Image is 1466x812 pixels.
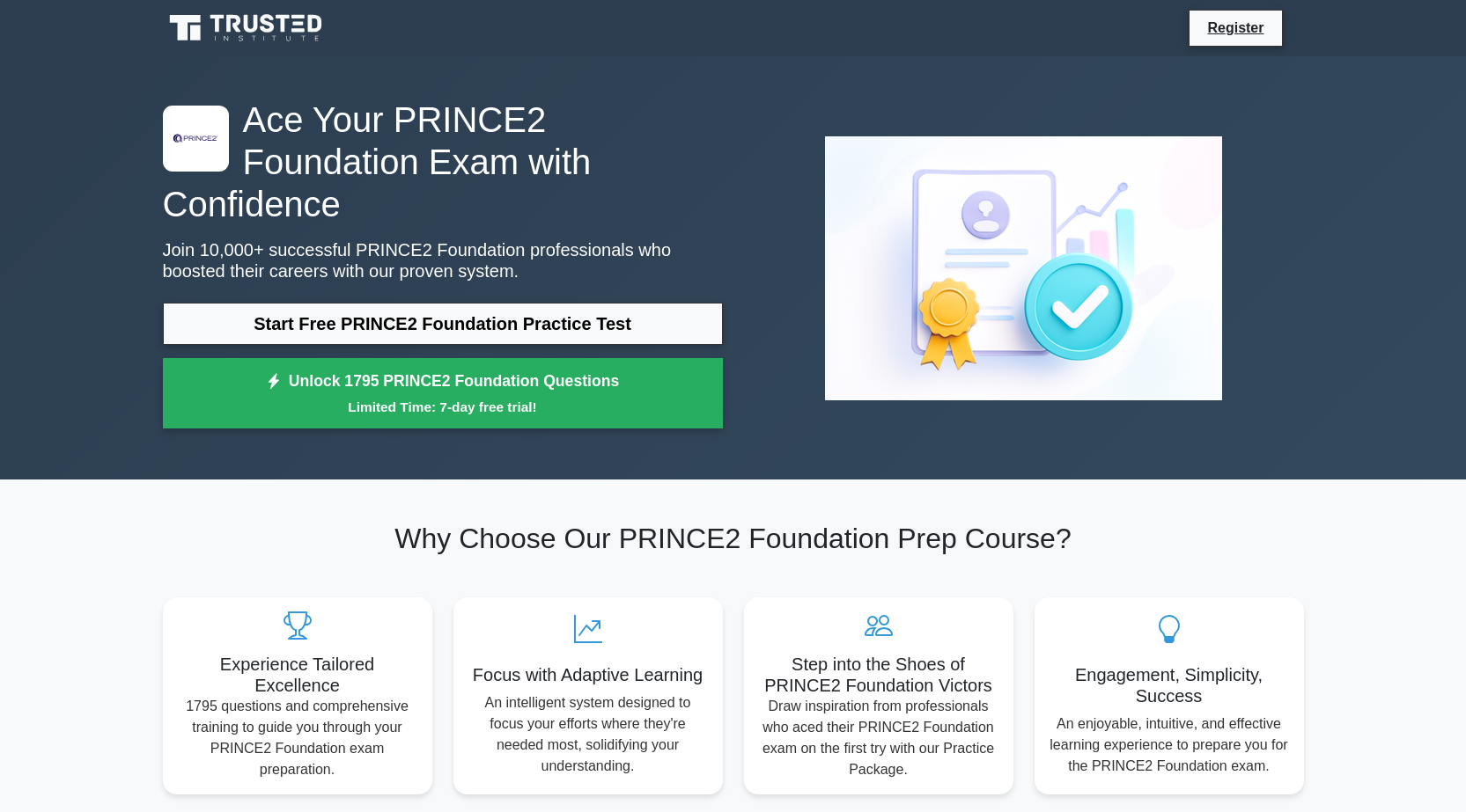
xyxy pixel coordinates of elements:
[177,696,418,780] p: 1795 questions and comprehensive training to guide you through your PRINCE2 Foundation exam prepa...
[185,397,701,417] small: Limited Time: 7-day free trial!
[1049,664,1290,706] h5: Engagement, Simplicity, Success
[811,122,1236,414] img: PRINCE2 Foundation Preview
[163,303,723,345] a: Start Free PRINCE2 Foundation Practice Test
[468,664,709,685] h5: Focus with Adaptive Learning
[758,696,999,780] p: Draw inspiration from professionals who aced their PRINCE2 Foundation exam on the first try with ...
[163,522,1304,555] h2: Why Choose Our PRINCE2 Foundation Prep Course?
[468,692,709,777] p: An intelligent system designed to focus your efforts where they're needed most, solidifying your ...
[758,654,999,696] h5: Step into the Shoes of PRINCE2 Foundation Victors
[1197,17,1274,39] a: Register
[177,654,418,696] h5: Experience Tailored Excellence
[163,358,723,428] a: Unlock 1795 PRINCE2 Foundation QuestionsLimited Time: 7-day free trial!
[163,239,723,282] p: Join 10,000+ successful PRINCE2 Foundation professionals who boosted their careers with our prove...
[163,99,723,225] h1: Ace Your PRINCE2 Foundation Exam with Confidence
[1049,713,1290,777] p: An enjoyable, intuitive, and effective learning experience to prepare you for the PRINCE2 Foundat...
